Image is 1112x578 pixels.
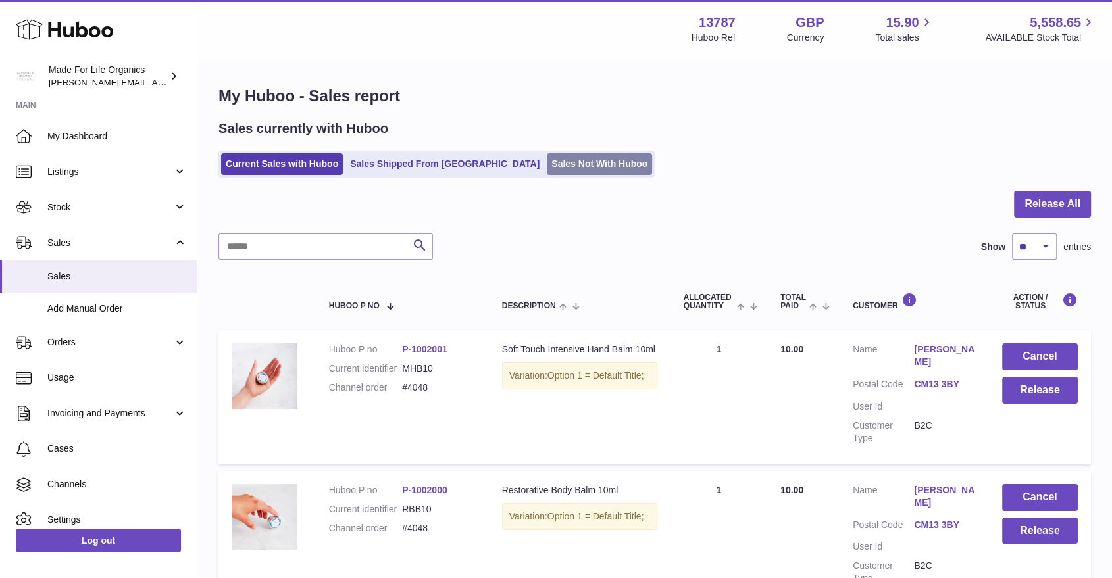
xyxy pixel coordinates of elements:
[1002,518,1078,544] button: Release
[780,293,806,310] span: Total paid
[329,302,380,310] span: Huboo P no
[796,14,824,32] strong: GBP
[875,14,934,44] a: 15.90 Total sales
[232,343,297,409] img: soft-touch-intensive-hand-balm-10ml-mhb10-5.jpg
[329,381,402,394] dt: Channel order
[502,343,657,356] div: Soft Touch Intensive Hand Balm 10ml
[886,14,919,32] span: 15.90
[329,484,402,496] dt: Huboo P no
[329,503,402,516] dt: Current identifier
[47,270,187,283] span: Sales
[502,362,657,389] div: Variation:
[914,420,975,445] dd: B2C
[1030,14,1081,32] span: 5,558.65
[699,14,736,32] strong: 13787
[853,541,914,553] dt: User Id
[49,64,167,89] div: Made For Life Organics
[1014,191,1091,218] button: Release All
[1002,343,1078,370] button: Cancel
[1002,293,1078,310] div: Action / Status
[218,85,1091,107] h1: My Huboo - Sales report
[985,14,1096,44] a: 5,558.65 AVAILABLE Stock Total
[47,407,173,420] span: Invoicing and Payments
[47,201,173,214] span: Stock
[47,237,173,249] span: Sales
[502,302,556,310] span: Description
[981,241,1005,253] label: Show
[47,478,187,491] span: Channels
[402,503,475,516] dd: RBB10
[502,484,657,496] div: Restorative Body Balm 10ml
[787,32,824,44] div: Currency
[402,344,447,354] a: P-1002001
[853,343,914,372] dt: Name
[1002,377,1078,404] button: Release
[47,514,187,526] span: Settings
[329,343,402,356] dt: Huboo P no
[853,293,976,310] div: Customer
[47,372,187,384] span: Usage
[853,400,914,413] dt: User Id
[402,522,475,535] dd: #4048
[345,153,544,175] a: Sales Shipped From [GEOGRAPHIC_DATA]
[47,302,187,315] span: Add Manual Order
[218,120,388,137] h2: Sales currently with Huboo
[16,529,181,552] a: Log out
[1002,484,1078,511] button: Cancel
[853,420,914,445] dt: Customer Type
[875,32,934,44] span: Total sales
[780,485,803,495] span: 10.00
[47,130,187,143] span: My Dashboard
[329,522,402,535] dt: Channel order
[402,362,475,375] dd: MHB10
[670,330,767,464] td: 1
[329,362,402,375] dt: Current identifier
[853,484,914,512] dt: Name
[49,77,334,87] span: [PERSON_NAME][EMAIL_ADDRESS][PERSON_NAME][DOMAIN_NAME]
[221,153,343,175] a: Current Sales with Huboo
[914,343,975,368] a: [PERSON_NAME]
[547,153,652,175] a: Sales Not With Huboo
[1063,241,1091,253] span: entries
[47,443,187,455] span: Cases
[985,32,1096,44] span: AVAILABLE Stock Total
[914,519,975,531] a: CM13 3BY
[914,378,975,391] a: CM13 3BY
[780,344,803,354] span: 10.00
[914,484,975,509] a: [PERSON_NAME]
[47,336,173,349] span: Orders
[232,484,297,550] img: restorative-body-balm-10ml-rbb10-5.jpg
[547,511,644,521] span: Option 1 = Default Title;
[47,166,173,178] span: Listings
[692,32,736,44] div: Huboo Ref
[853,519,914,535] dt: Postal Code
[402,485,447,495] a: P-1002000
[16,66,36,86] img: geoff.winwood@madeforlifeorganics.com
[684,293,734,310] span: ALLOCATED Quantity
[402,381,475,394] dd: #4048
[853,378,914,394] dt: Postal Code
[502,503,657,530] div: Variation:
[547,370,644,381] span: Option 1 = Default Title;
